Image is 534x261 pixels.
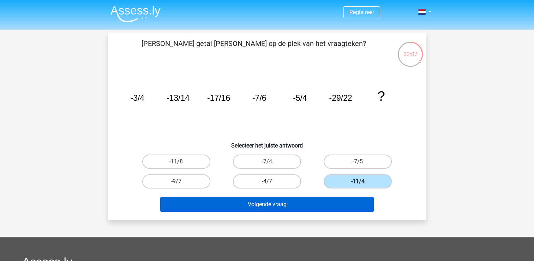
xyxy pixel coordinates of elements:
tspan: -3/4 [130,93,144,103]
tspan: ? [377,88,385,104]
tspan: -29/22 [329,93,352,103]
tspan: -7/6 [252,93,266,103]
tspan: -5/4 [293,93,307,103]
h6: Selecteer het juiste antwoord [119,137,415,149]
label: -11/4 [324,174,392,188]
label: -4/7 [233,174,301,188]
tspan: -17/16 [207,93,230,103]
div: 02:07 [397,41,424,59]
label: -7/5 [324,155,392,169]
button: Volgende vraag [160,197,374,212]
img: Assessly [110,6,161,22]
a: Registreer [349,9,374,16]
label: -9/7 [142,174,210,188]
label: -11/8 [142,155,210,169]
p: [PERSON_NAME] getal [PERSON_NAME] op de plek van het vraagteken? [119,38,389,59]
tspan: -13/14 [166,93,189,103]
label: -7/4 [233,155,301,169]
